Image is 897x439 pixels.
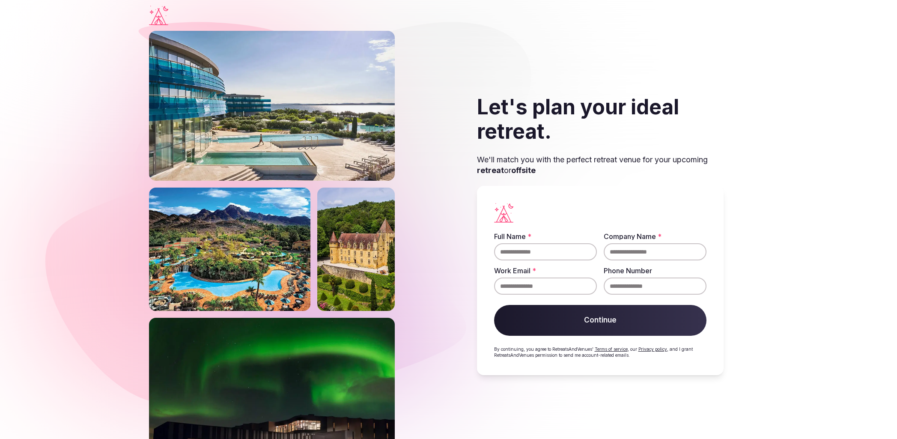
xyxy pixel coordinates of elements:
[604,233,706,240] label: Company Name
[494,305,706,336] button: Continue
[477,95,724,144] h2: Let's plan your ideal retreat.
[511,166,536,175] strong: offsite
[149,188,310,311] img: Phoenix river ranch resort
[477,154,724,176] p: We'll match you with the perfect retreat venue for your upcoming or
[477,166,504,175] strong: retreat
[595,346,628,352] a: Terms of service
[149,31,395,181] img: Falkensteiner outdoor resort with pools
[494,346,706,358] p: By continuing, you agree to RetreatsAndVenues' , our , and I grant RetreatsAndVenues permission t...
[638,346,667,352] a: Privacy policy
[494,233,597,240] label: Full Name
[317,188,395,311] img: Castle on a slope
[149,6,168,25] a: Visit the homepage
[494,267,597,274] label: Work Email
[604,267,706,274] label: Phone Number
